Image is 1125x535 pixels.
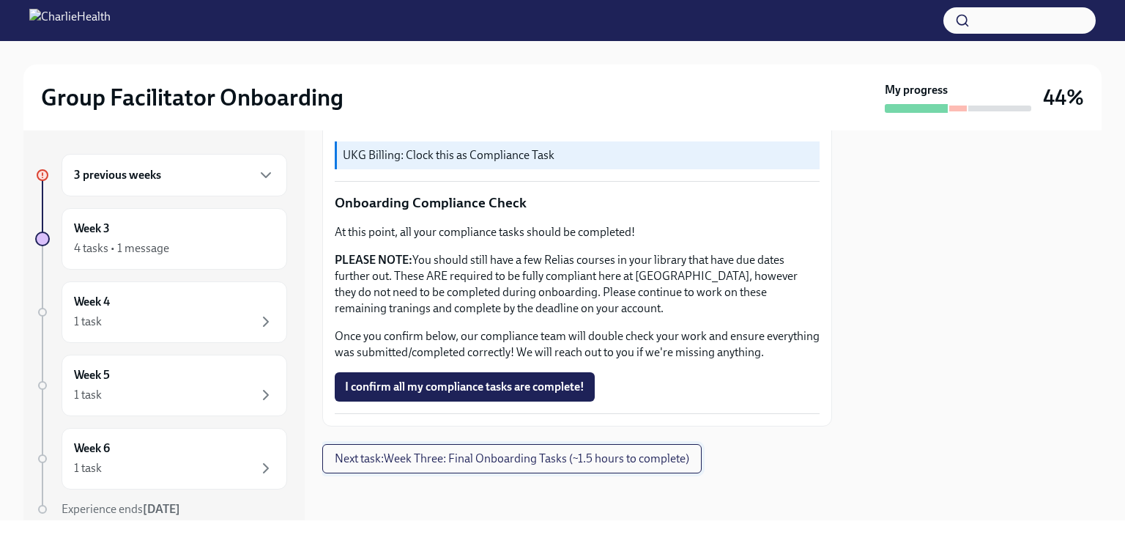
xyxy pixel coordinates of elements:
p: Once you confirm below, our compliance team will double check your work and ensure everything was... [335,328,820,361]
div: 1 task [74,387,102,403]
div: 1 task [74,314,102,330]
div: 4 tasks • 1 message [74,240,169,257]
button: Next task:Week Three: Final Onboarding Tasks (~1.5 hours to complete) [322,444,702,473]
h3: 44% [1043,84,1084,111]
strong: PLEASE NOTE: [335,253,412,267]
p: Onboarding Compliance Check [335,193,820,213]
h2: Group Facilitator Onboarding [41,83,344,112]
div: 1 task [74,460,102,476]
a: Week 34 tasks • 1 message [35,208,287,270]
strong: [DATE] [143,502,180,516]
h6: Week 4 [74,294,110,310]
h6: Week 6 [74,440,110,457]
h6: Week 3 [74,221,110,237]
a: Week 51 task [35,355,287,416]
span: I confirm all my compliance tasks are complete! [345,380,584,394]
p: You should still have a few Relias courses in your library that have due dates further out. These... [335,252,820,317]
div: 3 previous weeks [62,154,287,196]
span: Experience ends [62,502,180,516]
p: At this point, all your compliance tasks should be completed! [335,224,820,240]
a: Week 41 task [35,281,287,343]
a: Week 61 task [35,428,287,490]
strong: My progress [885,82,948,98]
button: I confirm all my compliance tasks are complete! [335,372,595,402]
h6: Week 5 [74,367,110,383]
img: CharlieHealth [29,9,111,32]
p: UKG Billing: Clock this as Compliance Task [343,147,814,163]
span: Next task : Week Three: Final Onboarding Tasks (~1.5 hours to complete) [335,451,689,466]
h6: 3 previous weeks [74,167,161,183]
